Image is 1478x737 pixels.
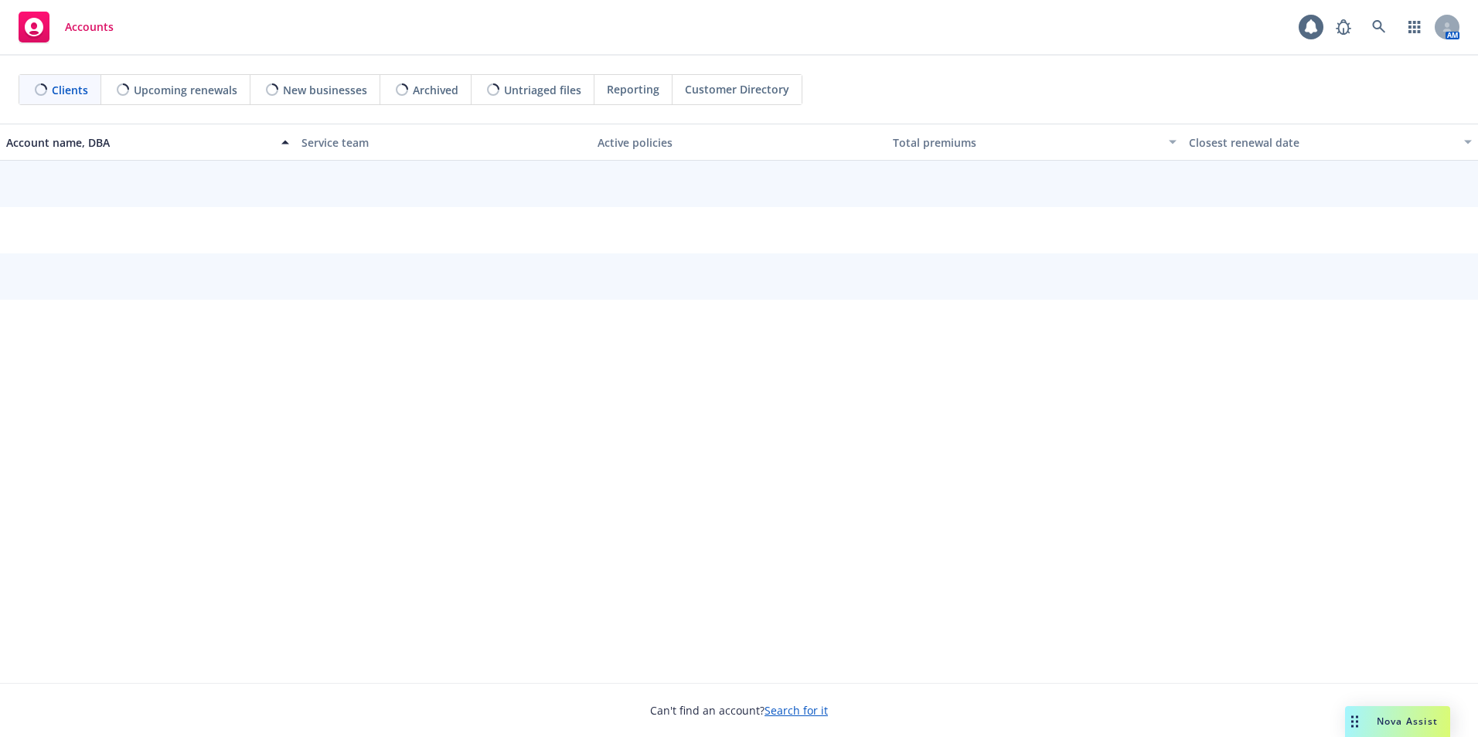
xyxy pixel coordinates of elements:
button: Closest renewal date [1183,124,1478,161]
span: Reporting [607,81,659,97]
span: Nova Assist [1377,715,1438,728]
span: New businesses [283,82,367,98]
div: Closest renewal date [1189,134,1455,151]
div: Drag to move [1345,706,1364,737]
button: Service team [295,124,591,161]
div: Active policies [598,134,880,151]
span: Can't find an account? [650,702,828,718]
a: Accounts [12,5,120,49]
div: Account name, DBA [6,134,272,151]
span: Accounts [65,21,114,33]
a: Switch app [1399,12,1430,42]
div: Service team [301,134,584,151]
span: Untriaged files [504,82,581,98]
button: Nova Assist [1345,706,1450,737]
div: Total premiums [893,134,1159,151]
span: Clients [52,82,88,98]
a: Report a Bug [1328,12,1359,42]
span: Customer Directory [685,81,789,97]
button: Total premiums [887,124,1182,161]
a: Search [1364,12,1395,42]
span: Archived [413,82,458,98]
span: Upcoming renewals [134,82,237,98]
a: Search for it [765,703,828,718]
button: Active policies [591,124,887,161]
